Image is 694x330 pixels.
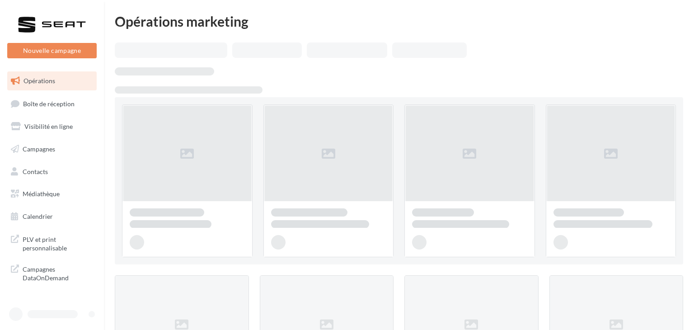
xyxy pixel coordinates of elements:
span: PLV et print personnalisable [23,233,93,253]
span: Campagnes [23,145,55,153]
a: Campagnes DataOnDemand [5,259,98,286]
span: Visibilité en ligne [24,123,73,130]
span: Contacts [23,167,48,175]
a: Contacts [5,162,98,181]
a: PLV et print personnalisable [5,230,98,256]
button: Nouvelle campagne [7,43,97,58]
a: Boîte de réception [5,94,98,113]
span: Boîte de réception [23,99,75,107]
a: Opérations [5,71,98,90]
span: Calendrier [23,212,53,220]
a: Campagnes [5,140,98,159]
a: Calendrier [5,207,98,226]
a: Médiathèque [5,184,98,203]
span: Opérations [23,77,55,85]
span: Campagnes DataOnDemand [23,263,93,283]
span: Médiathèque [23,190,60,198]
a: Visibilité en ligne [5,117,98,136]
div: Opérations marketing [115,14,683,28]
